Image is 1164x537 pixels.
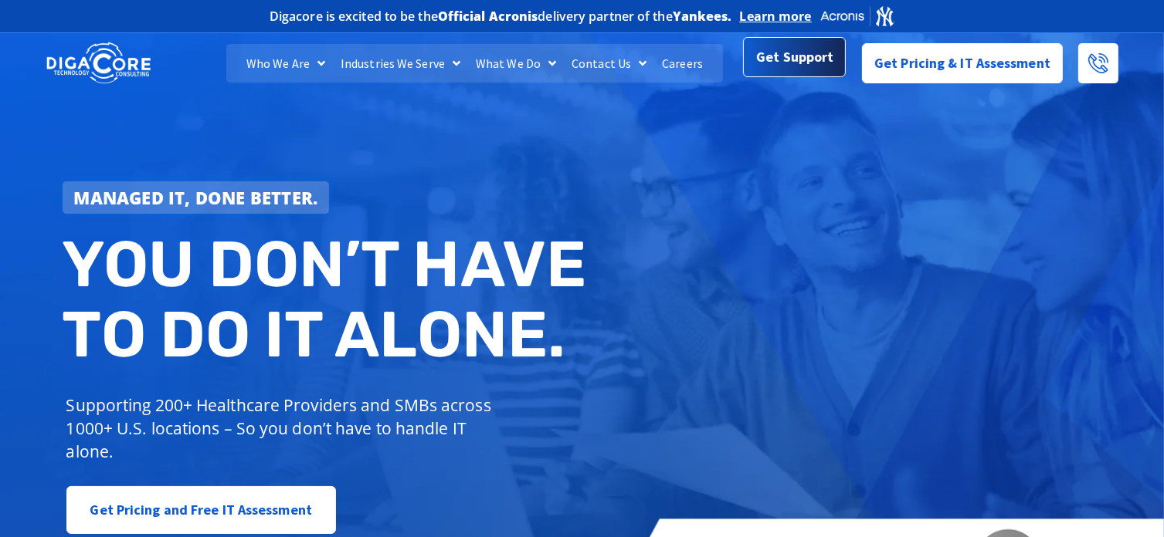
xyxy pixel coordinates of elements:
p: Supporting 200+ Healthcare Providers and SMBs across 1000+ U.S. locations – So you don’t have to ... [66,393,498,463]
h2: You don’t have to do IT alone. [63,229,594,370]
a: Who We Are [239,44,333,83]
a: What We Do [468,44,564,83]
strong: Managed IT, done better. [74,186,318,209]
b: Yankees. [673,8,732,25]
a: Careers [654,44,711,83]
a: Contact Us [564,44,654,83]
a: Get Support [743,37,846,77]
a: Industries We Serve [333,44,468,83]
img: DigaCore Technology Consulting [46,41,151,86]
h2: Digacore is excited to be the delivery partner of the [270,10,732,22]
a: Get Pricing & IT Assessment [862,43,1063,83]
b: Official Acronis [438,8,538,25]
a: Get Pricing and Free IT Assessment [66,486,336,534]
img: Acronis [820,5,895,27]
span: Get Pricing and Free IT Assessment [90,495,312,525]
a: Learn more [740,8,812,24]
a: Managed IT, done better. [63,181,330,214]
nav: Menu [226,44,724,83]
span: Get Pricing & IT Assessment [874,48,1050,79]
span: Get Support [756,42,833,73]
